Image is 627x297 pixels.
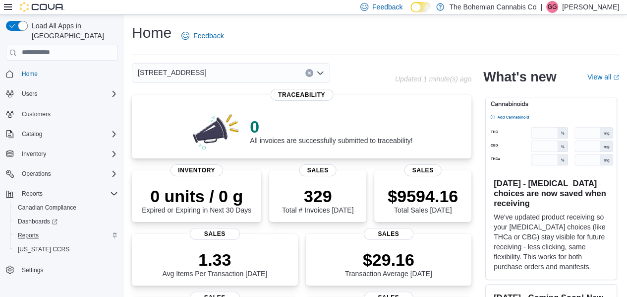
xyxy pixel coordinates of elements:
div: Total # Invoices [DATE] [282,186,353,214]
p: $29.16 [345,250,432,270]
span: Canadian Compliance [14,202,118,214]
span: Operations [22,170,51,178]
div: Avg Items Per Transaction [DATE] [162,250,267,278]
a: Customers [18,108,55,120]
div: All invoices are successfully submitted to traceability! [250,117,412,145]
button: Operations [18,168,55,180]
a: View allExternal link [587,73,619,81]
a: Reports [14,229,43,241]
span: Sales [404,164,442,176]
a: Dashboards [10,215,122,228]
p: | [540,1,542,13]
span: Dashboards [18,218,57,225]
button: Settings [2,262,122,277]
button: Canadian Compliance [10,201,122,215]
h2: What's new [483,69,556,85]
button: Catalog [18,128,46,140]
a: Settings [18,264,47,276]
p: Updated 1 minute(s) ago [395,75,471,83]
button: Inventory [18,148,50,160]
span: Feedback [372,2,402,12]
span: Users [22,90,37,98]
p: $9594.16 [388,186,458,206]
span: [US_STATE] CCRS [18,245,69,253]
div: Expired or Expiring in Next 30 Days [142,186,251,214]
a: Home [18,68,42,80]
button: Catalog [2,127,122,141]
button: Customers [2,107,122,121]
span: Traceability [270,89,333,101]
span: Sales [190,228,239,240]
button: Clear input [305,69,313,77]
span: Load All Apps in [GEOGRAPHIC_DATA] [28,21,118,41]
a: Feedback [177,26,228,46]
input: Dark Mode [410,2,431,12]
span: Dashboards [14,216,118,227]
span: Inventory [22,150,46,158]
span: Reports [22,190,43,198]
h3: [DATE] - [MEDICAL_DATA] choices are now saved when receiving [494,178,609,208]
button: Reports [2,187,122,201]
p: The Bohemian Cannabis Co [449,1,536,13]
button: Users [18,88,41,100]
span: Customers [22,110,51,118]
p: 0 units / 0 g [142,186,251,206]
p: [PERSON_NAME] [562,1,619,13]
div: Total Sales [DATE] [388,186,458,214]
span: Settings [18,263,118,276]
p: 0 [250,117,412,137]
button: Users [2,87,122,101]
span: Settings [22,266,43,274]
img: Cova [20,2,64,12]
button: Home [2,67,122,81]
button: Open list of options [316,69,324,77]
span: Users [18,88,118,100]
span: Canadian Compliance [18,204,76,212]
span: Sales [299,164,337,176]
div: Givar Gilani [546,1,558,13]
span: Catalog [22,130,42,138]
span: Home [22,70,38,78]
span: GG [548,1,557,13]
span: Reports [14,229,118,241]
a: Canadian Compliance [14,202,80,214]
span: Inventory [170,164,223,176]
h1: Home [132,23,171,43]
div: Transaction Average [DATE] [345,250,432,278]
button: Reports [18,188,47,200]
button: [US_STATE] CCRS [10,242,122,256]
button: Reports [10,228,122,242]
span: Washington CCRS [14,243,118,255]
span: Reports [18,231,39,239]
span: Reports [18,188,118,200]
img: 0 [190,111,242,150]
svg: External link [613,74,619,80]
button: Operations [2,167,122,181]
span: Feedback [193,31,224,41]
span: Operations [18,168,118,180]
span: Customers [18,108,118,120]
p: 1.33 [162,250,267,270]
span: Home [18,68,118,80]
a: [US_STATE] CCRS [14,243,73,255]
span: Catalog [18,128,118,140]
span: [STREET_ADDRESS] [138,67,206,78]
p: 329 [282,186,353,206]
span: Sales [364,228,413,240]
p: We've updated product receiving so your [MEDICAL_DATA] choices (like THCa or CBG) stay visible fo... [494,212,609,272]
a: Dashboards [14,216,61,227]
button: Inventory [2,147,122,161]
span: Inventory [18,148,118,160]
